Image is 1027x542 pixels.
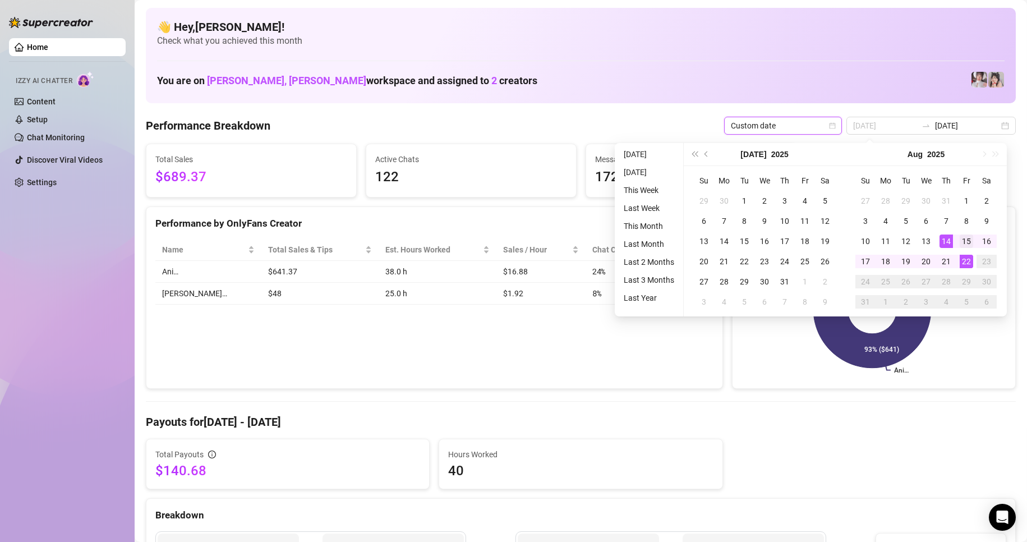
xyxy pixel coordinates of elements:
[758,194,771,208] div: 2
[896,272,916,292] td: 2025-08-26
[916,191,936,211] td: 2025-07-30
[919,295,933,309] div: 3
[818,194,832,208] div: 5
[922,121,931,130] span: swap-right
[927,143,945,166] button: Choose a year
[385,244,481,256] div: Est. Hours Worked
[738,194,751,208] div: 1
[977,171,997,191] th: Sa
[960,255,973,268] div: 22
[775,251,795,272] td: 2025-07-24
[694,191,714,211] td: 2025-06-29
[697,275,711,288] div: 27
[503,244,570,256] span: Sales / Hour
[697,255,711,268] div: 20
[956,231,977,251] td: 2025-08-15
[734,272,754,292] td: 2025-07-29
[740,143,766,166] button: Choose a month
[694,292,714,312] td: 2025-08-03
[899,295,913,309] div: 2
[697,235,711,248] div: 13
[714,292,734,312] td: 2025-08-04
[592,244,698,256] span: Chat Conversion
[619,148,679,161] li: [DATE]
[876,211,896,231] td: 2025-08-04
[980,275,993,288] div: 30
[754,292,775,312] td: 2025-08-06
[595,167,787,188] span: 1724
[798,214,812,228] div: 11
[694,211,714,231] td: 2025-07-06
[916,211,936,231] td: 2025-08-06
[619,201,679,215] li: Last Week
[859,214,872,228] div: 3
[714,211,734,231] td: 2025-07-07
[916,231,936,251] td: 2025-08-13
[956,292,977,312] td: 2025-09-05
[795,251,815,272] td: 2025-07-25
[855,171,876,191] th: Su
[899,275,913,288] div: 26
[894,366,909,374] text: Ani…
[771,143,789,166] button: Choose a year
[595,153,787,166] span: Messages Sent
[738,295,751,309] div: 5
[619,183,679,197] li: This Week
[697,214,711,228] div: 6
[795,191,815,211] td: 2025-07-04
[758,214,771,228] div: 9
[697,295,711,309] div: 3
[960,275,973,288] div: 29
[208,451,216,458] span: info-circle
[379,283,496,305] td: 25.0 h
[940,194,953,208] div: 31
[775,292,795,312] td: 2025-08-07
[940,275,953,288] div: 28
[980,214,993,228] div: 9
[815,292,835,312] td: 2025-08-09
[795,292,815,312] td: 2025-08-08
[734,171,754,191] th: Tu
[738,255,751,268] div: 22
[977,211,997,231] td: 2025-08-09
[27,133,85,142] a: Chat Monitoring
[775,231,795,251] td: 2025-07-17
[261,261,379,283] td: $641.37
[16,76,72,86] span: Izzy AI Chatter
[916,251,936,272] td: 2025-08-20
[818,235,832,248] div: 19
[155,153,347,166] span: Total Sales
[754,251,775,272] td: 2025-07-23
[971,72,987,88] img: Rosie
[758,295,771,309] div: 6
[940,235,953,248] div: 14
[758,235,771,248] div: 16
[956,171,977,191] th: Fr
[155,508,1006,523] div: Breakdown
[829,122,836,129] span: calendar
[876,251,896,272] td: 2025-08-18
[960,194,973,208] div: 1
[977,251,997,272] td: 2025-08-23
[859,194,872,208] div: 27
[738,275,751,288] div: 29
[155,283,261,305] td: [PERSON_NAME]…
[155,261,261,283] td: Ani…
[818,275,832,288] div: 2
[908,143,923,166] button: Choose a month
[619,237,679,251] li: Last Month
[694,171,714,191] th: Su
[146,414,1016,430] h4: Payouts for [DATE] - [DATE]
[936,171,956,191] th: Th
[448,448,713,461] span: Hours Worked
[879,255,892,268] div: 18
[157,75,537,87] h1: You are on workspace and assigned to creators
[919,275,933,288] div: 27
[775,211,795,231] td: 2025-07-10
[980,255,993,268] div: 23
[899,214,913,228] div: 5
[876,171,896,191] th: Mo
[268,244,363,256] span: Total Sales & Tips
[775,272,795,292] td: 2025-07-31
[940,295,953,309] div: 4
